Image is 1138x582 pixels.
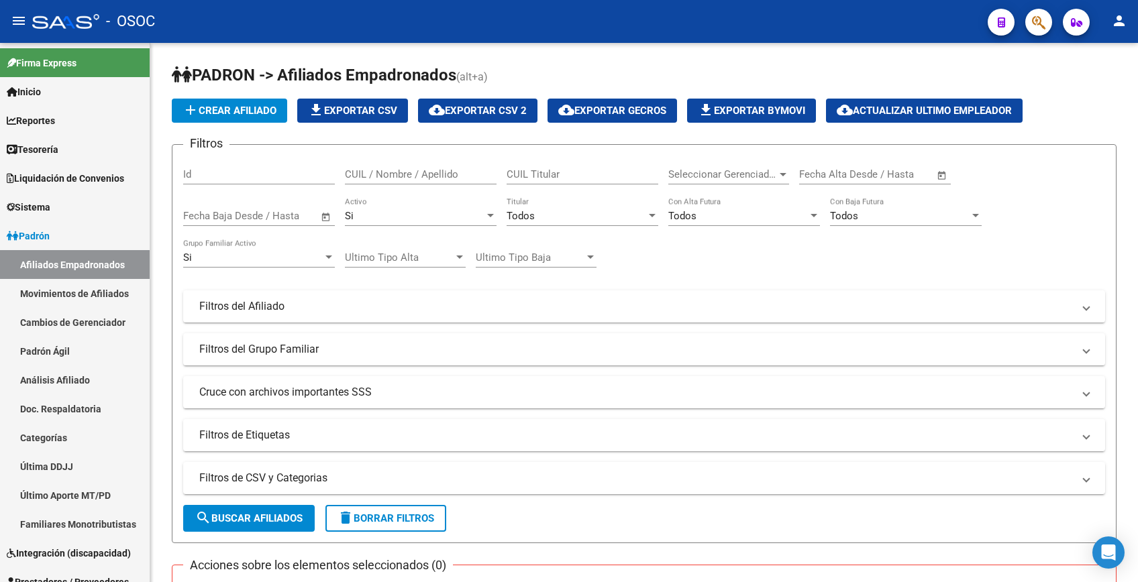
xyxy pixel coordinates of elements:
span: Todos [830,210,858,222]
mat-expansion-panel-header: Filtros del Grupo Familiar [183,333,1105,365]
mat-icon: search [195,510,211,526]
button: Exportar CSV 2 [418,99,537,123]
span: Ultimo Tipo Alta [345,251,454,264]
input: Fecha fin [250,210,315,222]
mat-panel-title: Filtros del Grupo Familiar [199,342,1073,357]
div: Open Intercom Messenger [1092,536,1125,569]
span: Integración (discapacidad) [7,546,131,561]
h3: Acciones sobre los elementos seleccionados (0) [183,556,453,575]
span: Reportes [7,113,55,128]
button: Exportar Bymovi [687,99,816,123]
span: Seleccionar Gerenciador [668,168,777,180]
button: Exportar CSV [297,99,408,123]
button: Crear Afiliado [172,99,287,123]
span: Liquidación de Convenios [7,171,124,186]
h3: Filtros [183,134,229,153]
span: - OSOC [106,7,155,36]
span: PADRON -> Afiliados Empadronados [172,66,456,84]
span: Inicio [7,84,41,99]
span: Padrón [7,229,50,243]
input: Fecha inicio [799,168,853,180]
span: Exportar Bymovi [698,105,805,117]
span: Sistema [7,200,50,215]
mat-icon: cloud_download [429,102,445,118]
button: Open calendar [935,168,950,183]
span: Crear Afiliado [183,105,276,117]
mat-expansion-panel-header: Cruce con archivos importantes SSS [183,376,1105,408]
input: Fecha inicio [183,210,238,222]
button: Buscar Afiliados [183,505,315,532]
mat-panel-title: Filtros de Etiquetas [199,428,1073,443]
span: Si [183,251,192,264]
span: Firma Express [7,56,76,70]
span: Todos [668,210,696,222]
mat-expansion-panel-header: Filtros de CSV y Categorias [183,462,1105,494]
mat-icon: file_download [698,102,714,118]
mat-icon: add [183,102,199,118]
mat-icon: delete [338,510,354,526]
span: Buscar Afiliados [195,512,303,524]
mat-panel-title: Filtros del Afiliado [199,299,1073,314]
input: Fecha fin [866,168,931,180]
span: Ultimo Tipo Baja [476,251,584,264]
span: Exportar CSV [308,105,397,117]
mat-icon: cloud_download [558,102,574,118]
span: Borrar Filtros [338,512,434,524]
mat-icon: person [1111,13,1127,29]
span: Tesorería [7,142,58,157]
mat-icon: file_download [308,102,324,118]
button: Actualizar ultimo Empleador [826,99,1023,123]
span: Exportar CSV 2 [429,105,527,117]
mat-expansion-panel-header: Filtros del Afiliado [183,290,1105,323]
span: Si [345,210,354,222]
mat-icon: menu [11,13,27,29]
span: (alt+a) [456,70,488,83]
button: Open calendar [319,209,334,225]
span: Actualizar ultimo Empleador [837,105,1012,117]
mat-expansion-panel-header: Filtros de Etiquetas [183,419,1105,451]
span: Exportar GECROS [558,105,666,117]
button: Exportar GECROS [548,99,677,123]
button: Borrar Filtros [325,505,446,532]
mat-panel-title: Filtros de CSV y Categorias [199,471,1073,485]
span: Todos [507,210,535,222]
mat-icon: cloud_download [837,102,853,118]
mat-panel-title: Cruce con archivos importantes SSS [199,385,1073,400]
